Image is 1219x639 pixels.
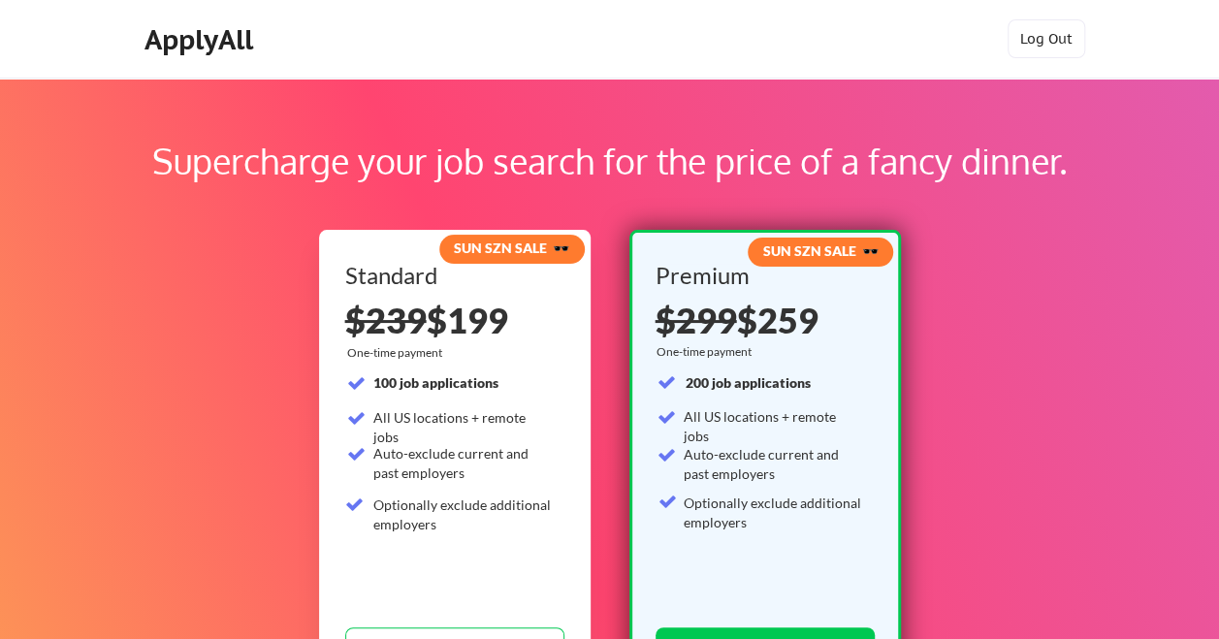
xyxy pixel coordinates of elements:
div: Optionally exclude additional employers [684,494,864,531]
div: Standard [345,264,558,287]
div: Auto-exclude current and past employers [684,445,864,483]
div: One-time payment [657,344,758,360]
strong: SUN SZN SALE 🕶️ [763,242,879,259]
strong: 200 job applications [686,374,811,391]
strong: 100 job applications [373,374,498,391]
strong: SUN SZN SALE 🕶️ [454,240,569,256]
s: $239 [345,299,427,341]
div: Auto-exclude current and past employers [373,444,553,482]
div: Supercharge your job search for the price of a fancy dinner. [124,135,1095,187]
div: One-time payment [347,345,448,361]
div: All US locations + remote jobs [373,408,553,446]
div: $259 [656,303,869,337]
s: $299 [656,299,737,341]
div: $199 [345,303,564,337]
div: All US locations + remote jobs [684,407,864,445]
div: ApplyAll [144,23,259,56]
div: Premium [656,264,869,287]
button: Log Out [1008,19,1085,58]
div: Optionally exclude additional employers [373,495,553,533]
